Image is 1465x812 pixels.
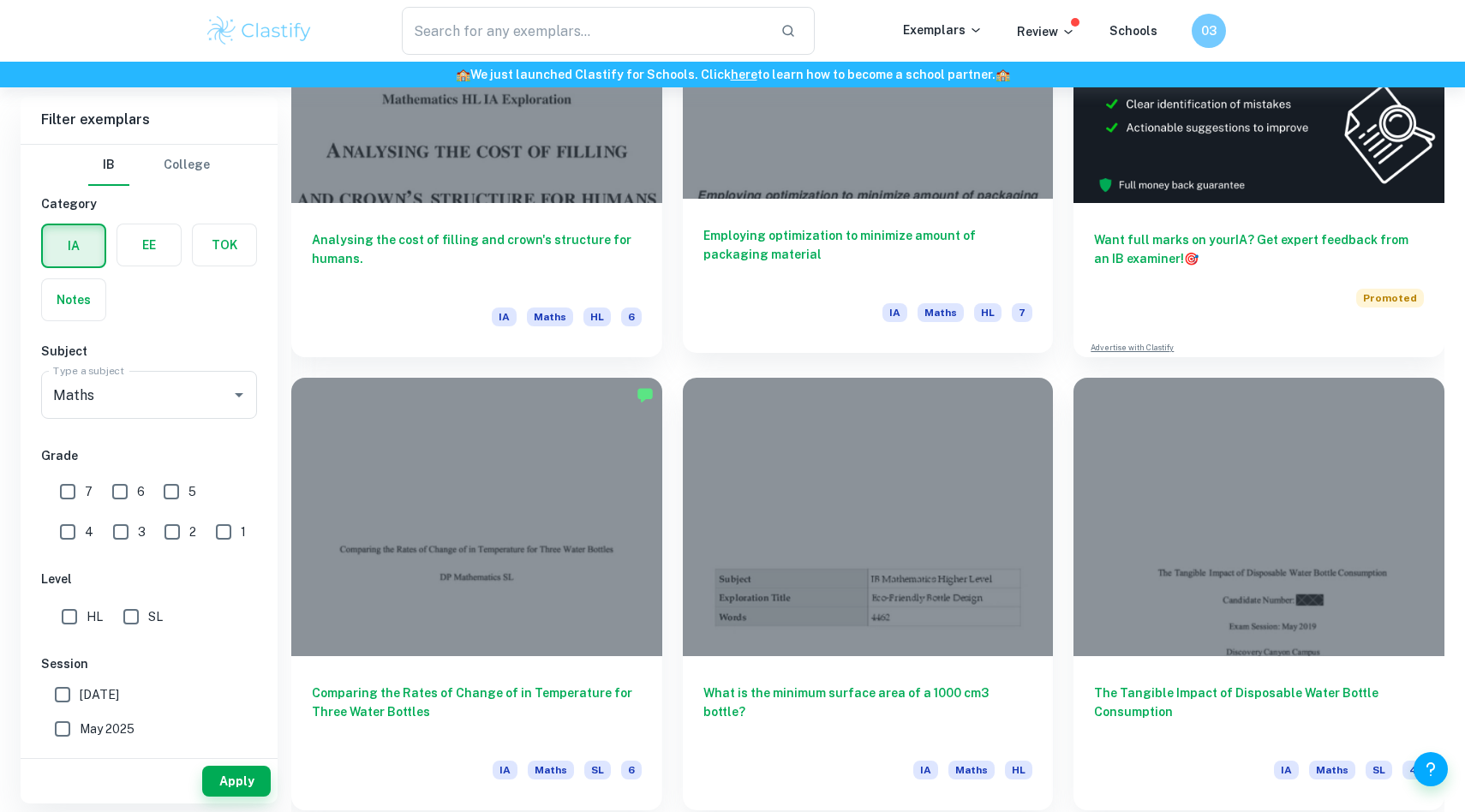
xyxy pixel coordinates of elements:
span: IA [1274,761,1299,779]
img: Marked [637,386,654,403]
label: Type a subject [53,363,124,378]
span: 🏫 [456,68,470,81]
span: 6 [621,307,642,326]
span: HL [974,303,1002,322]
span: Maths [1309,761,1355,779]
h6: Session [41,654,257,673]
span: IA [493,761,517,779]
h6: Want full marks on your IA ? Get expert feedback from an IB examiner! [1094,230,1424,268]
span: Maths [918,303,964,322]
button: 03 [1192,14,1226,48]
span: Maths [528,761,574,779]
button: Help and Feedback [1414,752,1448,786]
a: here [731,68,757,81]
h6: Level [41,570,257,588]
a: Advertise with Clastify [1091,342,1174,354]
button: EE [117,224,181,266]
div: Filter type choice [88,145,210,186]
span: SL [1366,761,1392,779]
h6: 03 [1199,21,1219,40]
span: Maths [527,307,573,326]
span: 4 [85,522,93,541]
h6: Filter exemplars [21,96,278,144]
span: 3 [138,522,146,541]
span: 7 [85,482,93,501]
a: Schools [1109,24,1157,38]
p: Exemplars [903,21,983,39]
p: Review [1017,22,1075,41]
span: 6 [137,482,145,501]
h6: The Tangible Impact of Disposable Water Bottle Consumption [1094,684,1424,740]
a: Comparing the Rates of Change of in Temperature for Three Water BottlesIAMathsSL6 [291,378,662,809]
span: 1 [241,522,246,541]
h6: We just launched Clastify for Schools. Click to learn how to become a school partner. [3,65,1462,84]
button: IA [43,225,105,266]
button: Apply [202,766,271,797]
h6: Analysing the cost of filling and crown's structure for humans. [312,230,642,287]
button: Open [227,383,251,407]
button: IB [88,145,129,186]
h6: Grade [41,446,257,465]
a: The Tangible Impact of Disposable Water Bottle ConsumptionIAMathsSL4 [1073,378,1444,809]
span: [DATE] [80,685,119,704]
img: Clastify logo [205,14,314,48]
h6: What is the minimum surface area of a 1000 cm3 bottle? [703,684,1033,740]
span: IA [913,761,938,779]
span: IA [492,307,517,326]
button: College [164,145,210,186]
h6: Employing optimization to minimize amount of packaging material [703,226,1033,283]
span: HL [583,307,611,326]
input: Search for any exemplars... [402,7,767,55]
span: HL [1005,761,1032,779]
span: 4 [1402,761,1424,779]
span: IA [882,303,907,322]
span: 7 [1012,303,1032,322]
span: 🎯 [1184,252,1199,266]
span: HL [87,607,103,626]
a: What is the minimum surface area of a 1000 cm3 bottle?IAMathsHL [683,378,1054,809]
span: May 2025 [80,719,135,738]
span: SL [148,607,163,626]
h6: Subject [41,342,257,361]
button: TOK [193,224,256,266]
h6: Category [41,194,257,213]
span: Maths [948,761,995,779]
button: Notes [42,279,105,320]
span: 🏫 [996,68,1010,81]
span: SL [584,761,611,779]
span: 2 [189,522,196,541]
span: 5 [188,482,196,501]
span: Promoted [1356,289,1424,307]
h6: Comparing the Rates of Change of in Temperature for Three Water Bottles [312,684,642,740]
span: 6 [621,761,642,779]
